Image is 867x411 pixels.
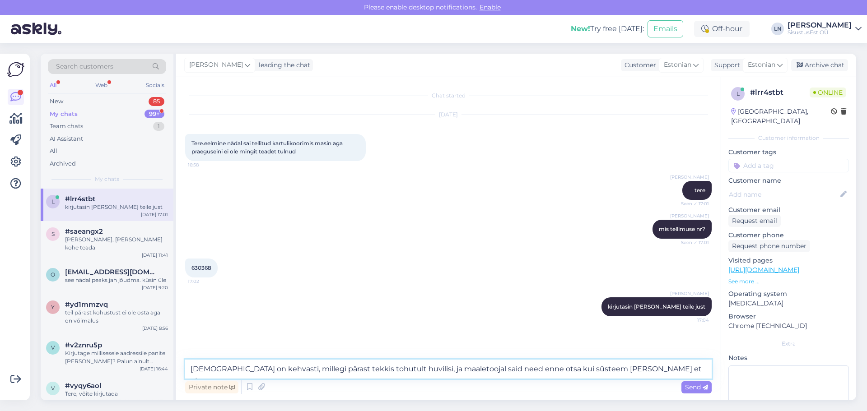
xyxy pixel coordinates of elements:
[185,381,238,393] div: Private note
[675,317,709,323] span: 17:04
[51,304,55,310] span: y
[189,60,243,70] span: [PERSON_NAME]
[51,198,55,205] span: l
[185,111,712,119] div: [DATE]
[141,211,168,218] div: [DATE] 17:01
[728,176,849,185] p: Customer name
[477,3,503,11] span: Enable
[728,340,849,348] div: Extra
[728,289,849,299] p: Operating system
[728,205,849,215] p: Customer email
[788,29,852,36] div: SisustusEst OÜ
[728,159,849,172] input: Add a tag
[65,349,168,365] div: Kirjutage millisesele aadressile panite [PERSON_NAME]? Palun ainult tänavanimi
[571,24,590,33] b: New!
[728,321,849,331] p: Chrome [TECHNICAL_ID]
[571,23,644,34] div: Try free [DATE]:
[51,231,55,237] span: s
[50,147,57,156] div: All
[695,187,705,194] span: tere
[788,22,862,36] a: [PERSON_NAME]SisustusEst OÜ
[93,79,109,91] div: Web
[65,236,168,252] div: [PERSON_NAME], [PERSON_NAME] kohe teada
[65,276,168,284] div: see nädal peaks jah jõudma. küsin üle
[50,134,83,143] div: AI Assistant
[728,240,810,252] div: Request phone number
[791,59,848,71] div: Archive chat
[711,60,740,70] div: Support
[771,23,784,35] div: LN
[728,215,781,227] div: Request email
[65,390,168,406] div: Tere, võite kirjutada [EMAIL_ADDRESS][DOMAIN_NAME] või helistada 5016157
[255,60,310,70] div: leading the chat
[56,62,113,71] span: Search customers
[142,325,168,332] div: [DATE] 8:56
[731,107,831,126] div: [GEOGRAPHIC_DATA], [GEOGRAPHIC_DATA]
[748,60,775,70] span: Estonian
[729,189,839,199] input: Add name
[664,60,691,70] span: Estonian
[144,110,164,119] div: 99+
[659,226,705,232] span: mis tellimuse nr?
[728,134,849,142] div: Customer information
[675,200,709,207] span: Seen ✓ 17:01
[810,88,846,97] span: Online
[750,87,810,98] div: # lrr4stbt
[65,341,102,349] span: #v2znru5p
[140,365,168,372] div: [DATE] 16:44
[670,290,709,297] span: [PERSON_NAME]
[191,140,344,155] span: Tere.eelmine nädal sai tellitud kartulikoorimis masin aga praeguseini ei ole mingit teadet tulnud
[188,278,222,285] span: 17:02
[648,20,683,37] button: Emails
[670,212,709,219] span: [PERSON_NAME]
[185,360,712,379] textarea: [DEMOGRAPHIC_DATA] on kehvasti, millegi pärast tekkis tohutult huvilisi, ja maaletoojal said need...
[675,239,709,246] span: Seen ✓ 17:01
[142,252,168,259] div: [DATE] 11:41
[728,148,849,157] p: Customer tags
[65,382,101,390] span: #vyqy6aol
[65,309,168,325] div: teil pärast kohustust ei ole osta aga on võimalus
[144,79,166,91] div: Socials
[65,227,103,236] span: #saeangx2
[191,264,211,271] span: 630368
[736,90,740,97] span: l
[185,92,712,100] div: Chat started
[48,79,58,91] div: All
[728,353,849,363] p: Notes
[50,97,63,106] div: New
[694,21,750,37] div: Off-hour
[50,122,83,131] div: Team chats
[65,195,95,203] span: #lrr4stbt
[728,231,849,240] p: Customer phone
[728,299,849,308] p: [MEDICAL_DATA]
[65,300,108,309] span: #yd1mmzvq
[728,256,849,265] p: Visited pages
[142,284,168,291] div: [DATE] 9:20
[621,60,656,70] div: Customer
[608,303,705,310] span: kirjutasin [PERSON_NAME] teile just
[188,162,222,168] span: 16:58
[50,159,76,168] div: Archived
[51,344,55,351] span: v
[153,122,164,131] div: 1
[670,174,709,180] span: [PERSON_NAME]
[685,383,708,391] span: Send
[51,271,55,278] span: o
[728,312,849,321] p: Browser
[7,61,24,78] img: Askly Logo
[65,268,159,276] span: oldekas@mail.ee
[149,97,164,106] div: 85
[788,22,852,29] div: [PERSON_NAME]
[95,175,119,183] span: My chats
[65,203,168,211] div: kirjutasin [PERSON_NAME] teile just
[51,385,55,392] span: v
[728,266,799,274] a: [URL][DOMAIN_NAME]
[728,277,849,286] p: See more ...
[50,110,78,119] div: My chats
